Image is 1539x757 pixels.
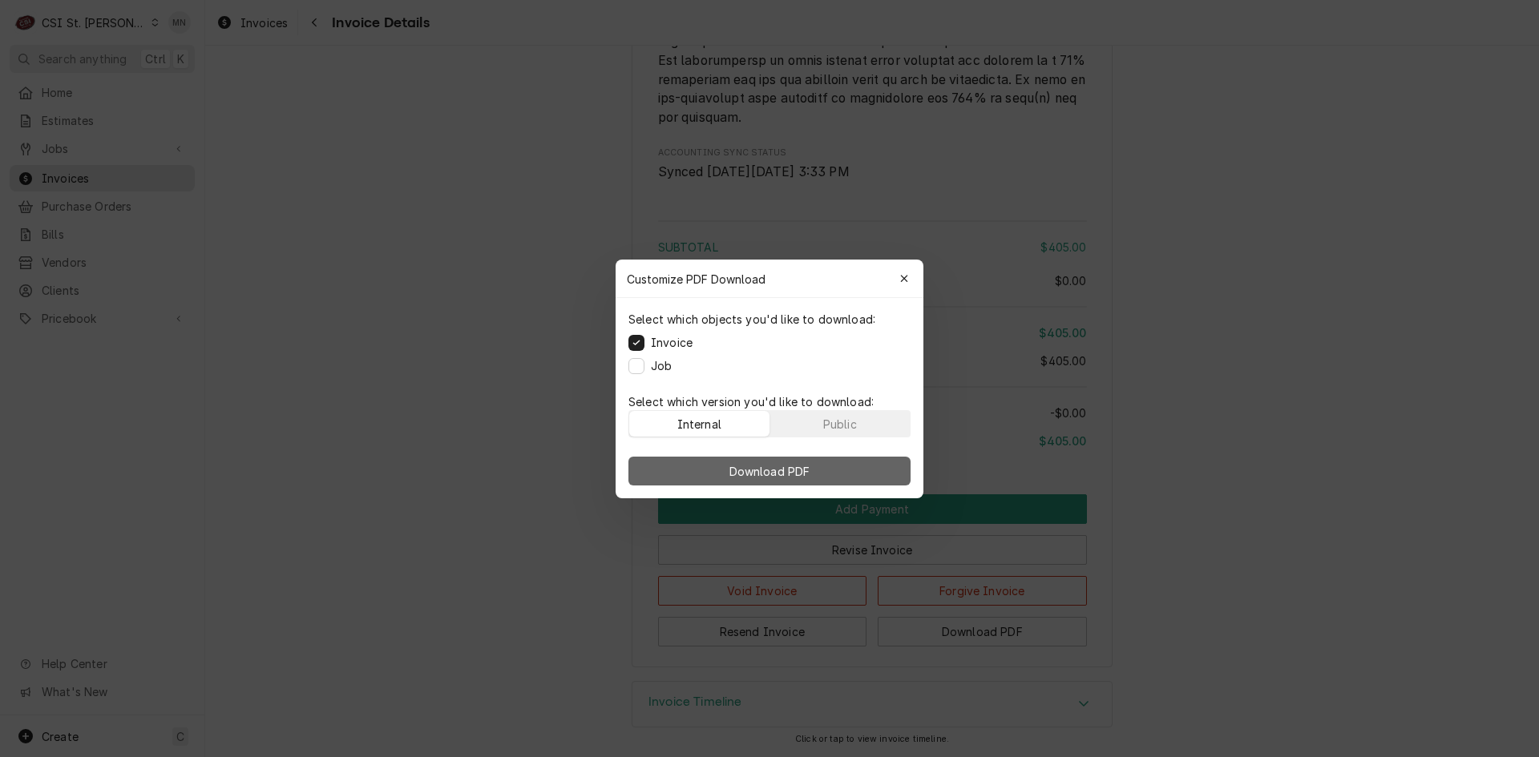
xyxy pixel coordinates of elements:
p: Select which version you'd like to download: [628,393,911,410]
div: Public [823,415,857,432]
div: Internal [677,415,721,432]
p: Select which objects you'd like to download: [628,311,875,328]
span: Download PDF [726,462,814,479]
div: Customize PDF Download [616,260,923,298]
label: Job [651,357,672,374]
label: Invoice [651,334,693,351]
button: Download PDF [628,457,911,485]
